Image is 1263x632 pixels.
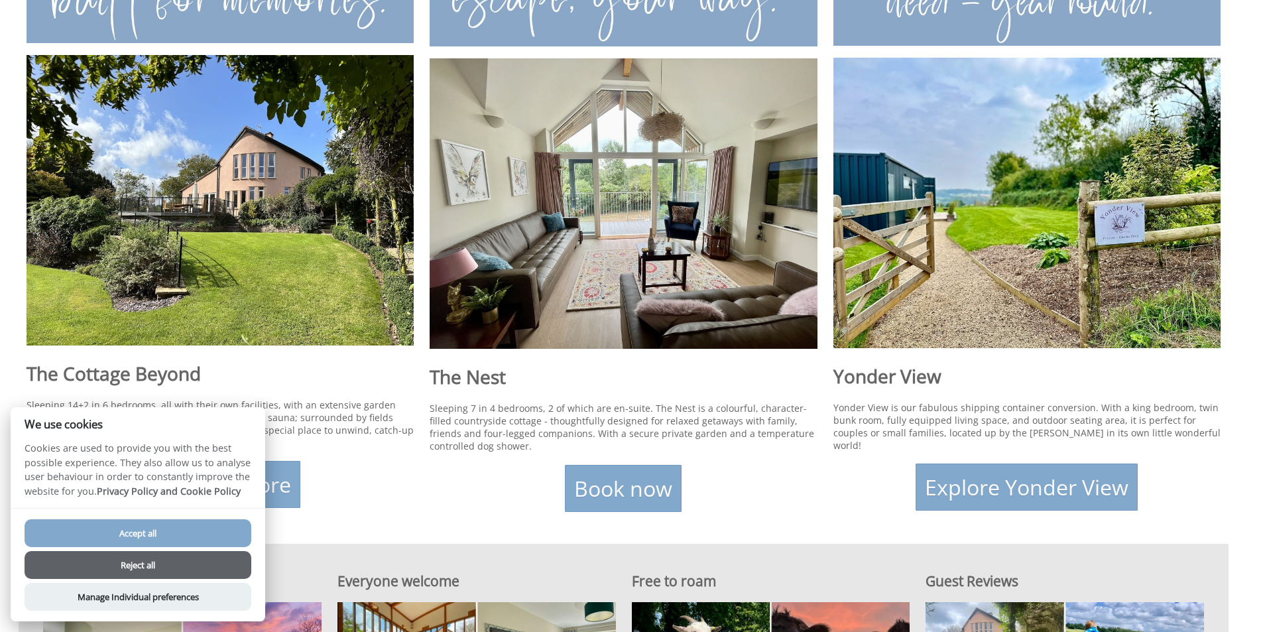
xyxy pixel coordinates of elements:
[430,58,817,349] img: Newly renovated property sleeping 7
[25,551,251,579] button: Reject all
[27,361,414,386] h1: The Cottage Beyond
[27,399,414,449] p: Sleeping 14+2 in 6 bedrooms, all with their own facilities, with an extensive garden and private ...
[25,583,251,611] button: Manage Individual preferences
[916,464,1138,511] a: Explore Yonder View
[11,418,265,430] h2: We use cookies
[565,465,682,512] a: Book now
[25,519,251,547] button: Accept all
[337,572,616,590] h2: Everyone welcome
[833,58,1221,348] img: Large dining table seating 12 laid out for a celebration
[430,402,817,452] p: Sleeping 7 in 4 bedrooms, 2 of which are en-suite. The Nest is a colourful, character-filled coun...
[27,55,414,346] img: The Cottage Beyond pool house from outside
[97,485,241,497] a: Privacy Policy and Cookie Policy
[833,363,1221,389] h1: Yonder View
[632,572,910,590] h2: Free to roam
[833,401,1221,452] p: Yonder View is our fabulous shipping container conversion. With a king bedroom, twin bunk room, f...
[926,572,1204,590] h2: Guest Reviews
[11,441,265,508] p: Cookies are used to provide you with the best possible experience. They also allow us to analyse ...
[430,364,817,389] h1: The Nest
